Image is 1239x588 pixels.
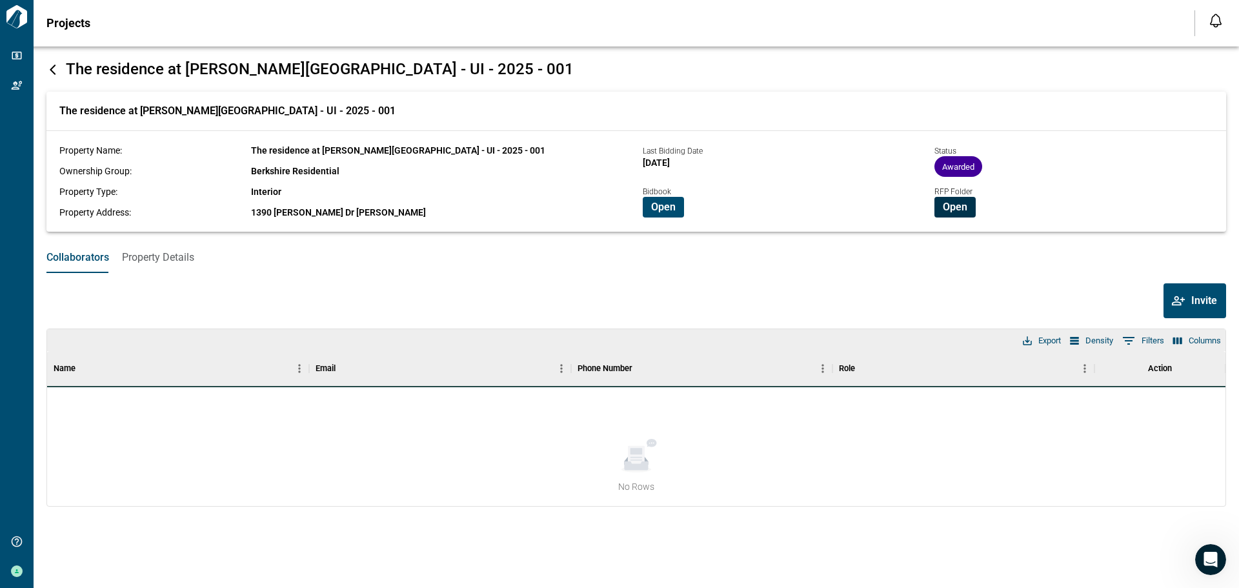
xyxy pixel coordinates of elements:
[934,187,972,196] span: RFP Folder
[1094,350,1225,387] div: Action
[1170,332,1224,349] button: Select columns
[643,157,670,168] span: [DATE]
[1067,332,1116,349] button: Density
[934,197,976,218] button: Open
[76,360,94,378] button: Sort
[59,105,396,117] span: The residence at [PERSON_NAME][GEOGRAPHIC_DATA] - UI - 2025 - 001
[309,350,571,387] div: Email
[552,359,571,378] button: Menu
[1020,332,1064,349] button: Export
[122,251,194,264] span: Property Details
[1119,330,1167,351] button: Show filters
[251,207,426,218] span: 1390 [PERSON_NAME] Dr [PERSON_NAME]
[251,145,545,156] span: The residence at [PERSON_NAME][GEOGRAPHIC_DATA] - UI - 2025 - 001
[578,350,632,387] div: Phone Number
[290,359,309,378] button: Menu
[1195,544,1226,575] iframe: Intercom live chat
[251,187,281,197] span: Interior
[643,187,671,196] span: Bidbook
[1163,283,1226,318] button: Invite
[618,480,654,493] span: No Rows
[46,251,109,264] span: Collaborators
[1191,294,1217,307] span: Invite
[1148,350,1172,387] div: Action
[839,350,855,387] div: Role
[943,201,967,214] span: Open
[934,147,956,156] span: Status
[54,350,76,387] div: Name
[643,147,703,156] span: Last Bidding Date
[832,350,1094,387] div: Role
[934,162,982,172] span: Awarded
[34,242,1239,273] div: base tabs
[59,166,132,176] span: Ownership Group:
[651,201,676,214] span: Open
[66,60,574,78] span: The residence at [PERSON_NAME][GEOGRAPHIC_DATA] - UI - 2025 - 001
[632,360,650,378] button: Sort
[1075,359,1094,378] button: Menu
[1205,10,1226,31] button: Open notification feed
[316,350,336,387] div: Email
[336,360,354,378] button: Sort
[855,360,873,378] button: Sort
[59,207,131,218] span: Property Address:
[59,187,117,197] span: Property Type:
[47,350,309,387] div: Name
[571,350,833,387] div: Phone Number
[251,166,339,176] span: Berkshire Residential
[59,145,122,156] span: Property Name:
[643,200,684,212] a: Open
[934,200,976,212] a: Open
[643,197,684,218] button: Open
[46,17,90,30] span: Projects
[813,359,832,378] button: Menu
